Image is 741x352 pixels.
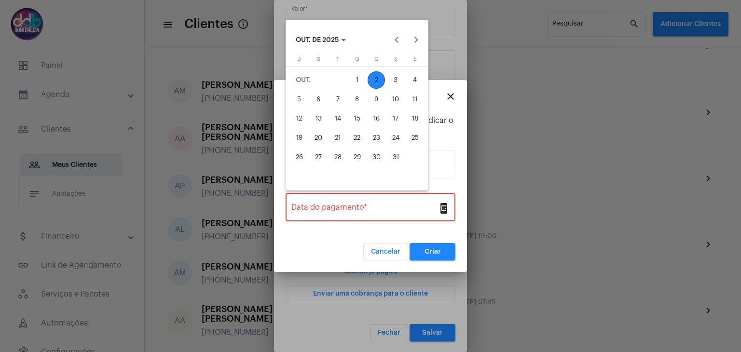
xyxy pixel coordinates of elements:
[386,90,405,109] button: 10 de outubro de 2025
[387,71,404,89] div: 3
[413,56,417,62] span: S
[387,30,407,50] button: Previous month
[367,70,386,90] button: 2 de outubro de 2025
[386,109,405,128] button: 17 de outubro de 2025
[348,149,366,166] div: 29
[405,90,425,109] button: 11 de outubro de 2025
[368,71,385,89] div: 2
[310,110,327,127] div: 13
[329,110,346,127] div: 14
[290,129,308,147] div: 19
[348,71,366,89] div: 1
[406,71,424,89] div: 4
[386,70,405,90] button: 3 de outubro de 2025
[290,110,308,127] div: 12
[347,70,367,90] button: 1 de outubro de 2025
[309,128,328,148] button: 20 de outubro de 2025
[405,70,425,90] button: 4 de outubro de 2025
[289,148,309,167] button: 26 de outubro de 2025
[406,129,424,147] div: 25
[406,110,424,127] div: 18
[328,109,347,128] button: 14 de outubro de 2025
[367,128,386,148] button: 23 de outubro de 2025
[297,56,301,62] span: D
[310,149,327,166] div: 27
[348,91,366,108] div: 8
[347,109,367,128] button: 15 de outubro de 2025
[387,129,404,147] div: 24
[367,109,386,128] button: 16 de outubro de 2025
[405,109,425,128] button: 18 de outubro de 2025
[347,90,367,109] button: 8 de outubro de 2025
[329,149,346,166] div: 28
[336,56,339,62] span: T
[289,90,309,109] button: 5 de outubro de 2025
[289,109,309,128] button: 12 de outubro de 2025
[296,37,339,43] span: OUT. DE 2025
[355,56,359,62] span: Q
[329,129,346,147] div: 21
[347,128,367,148] button: 22 de outubro de 2025
[368,129,385,147] div: 23
[288,30,354,50] button: Choose month and year
[368,91,385,108] div: 9
[394,56,398,62] span: S
[348,110,366,127] div: 15
[407,30,426,50] button: Next month
[387,91,404,108] div: 10
[309,148,328,167] button: 27 de outubro de 2025
[368,110,385,127] div: 16
[374,56,379,62] span: Q
[328,128,347,148] button: 21 de outubro de 2025
[405,128,425,148] button: 25 de outubro de 2025
[317,56,320,62] span: S
[368,149,385,166] div: 30
[309,109,328,128] button: 13 de outubro de 2025
[290,91,308,108] div: 5
[328,148,347,167] button: 28 de outubro de 2025
[367,148,386,167] button: 30 de outubro de 2025
[348,129,366,147] div: 22
[290,149,308,166] div: 26
[347,148,367,167] button: 29 de outubro de 2025
[289,128,309,148] button: 19 de outubro de 2025
[329,91,346,108] div: 7
[387,110,404,127] div: 17
[386,128,405,148] button: 24 de outubro de 2025
[309,90,328,109] button: 6 de outubro de 2025
[387,149,404,166] div: 31
[289,70,347,90] td: OUT.
[386,148,405,167] button: 31 de outubro de 2025
[310,91,327,108] div: 6
[310,129,327,147] div: 20
[367,90,386,109] button: 9 de outubro de 2025
[328,90,347,109] button: 7 de outubro de 2025
[406,91,424,108] div: 11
